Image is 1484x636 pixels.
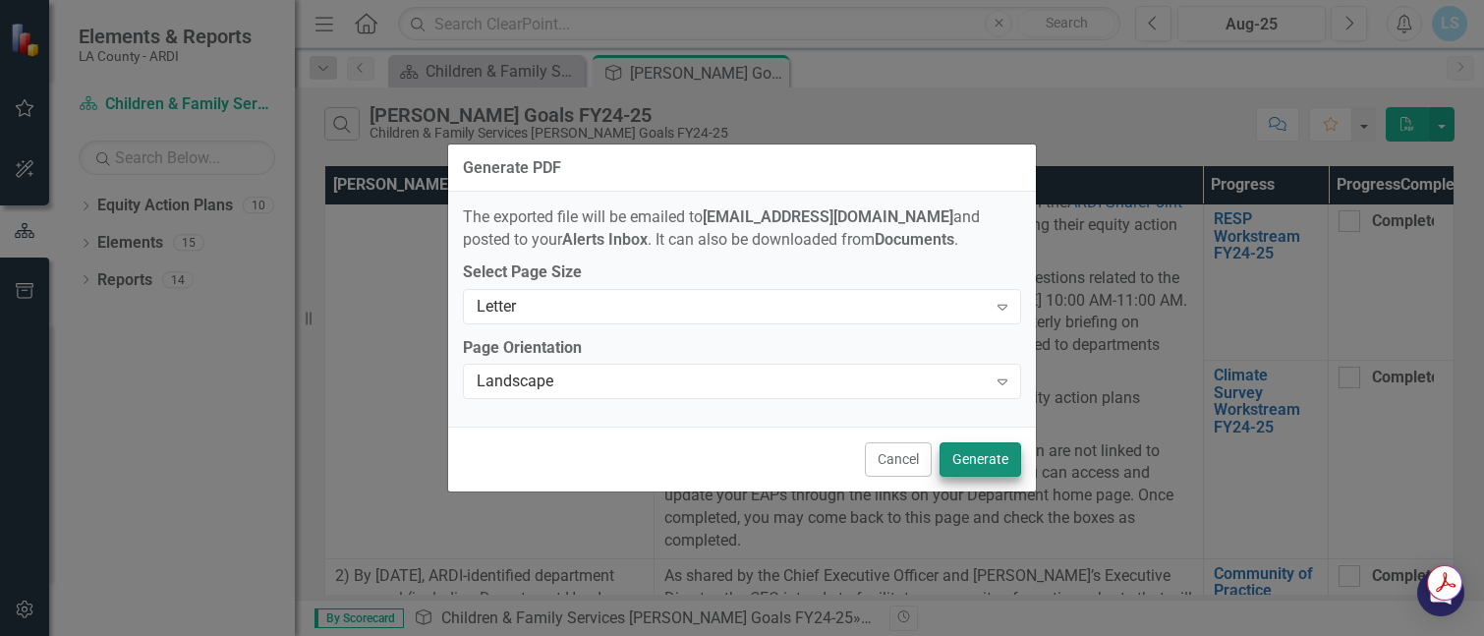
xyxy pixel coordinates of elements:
div: Letter [477,295,987,318]
label: Page Orientation [463,337,1021,360]
strong: [EMAIL_ADDRESS][DOMAIN_NAME] [703,207,953,226]
strong: Alerts Inbox [562,230,648,249]
button: Generate [940,442,1021,477]
div: Generate PDF [463,159,561,177]
strong: Documents [875,230,954,249]
label: Select Page Size [463,261,1021,284]
div: Landscape [477,371,987,393]
span: The exported file will be emailed to and posted to your . It can also be downloaded from . [463,207,980,249]
button: Cancel [865,442,932,477]
div: Open Intercom Messenger [1417,569,1464,616]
